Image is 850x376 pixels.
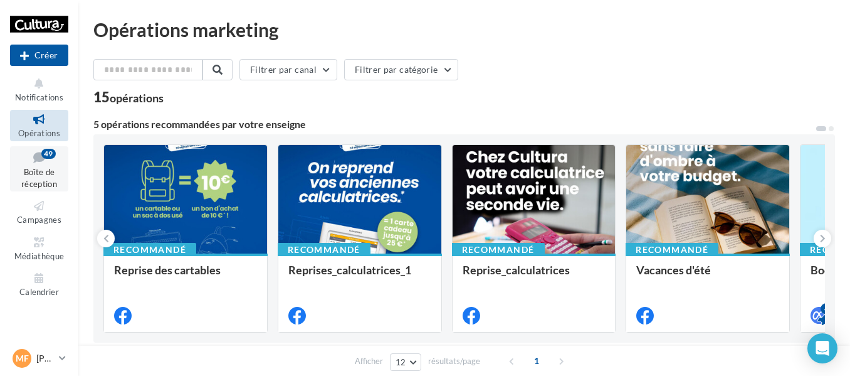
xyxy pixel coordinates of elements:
[821,303,832,314] div: 4
[10,346,68,370] a: MF [PERSON_NAME]
[10,196,68,227] a: Campagnes
[93,119,815,129] div: 5 opérations recommandées par votre enseigne
[18,128,60,138] span: Opérations
[10,45,68,66] button: Créer
[288,264,431,289] div: Reprises_calculatrices_1
[36,352,54,365] p: [PERSON_NAME]
[428,355,480,367] span: résultats/page
[16,352,29,365] span: MF
[527,351,547,371] span: 1
[636,264,779,289] div: Vacances d'été
[626,243,718,257] div: Recommandé
[10,110,68,141] a: Opérations
[19,287,59,297] span: Calendrier
[463,264,606,289] div: Reprise_calculatrices
[10,233,68,264] a: Médiathèque
[452,243,545,257] div: Recommandé
[17,215,61,225] span: Campagnes
[110,92,164,104] div: opérations
[103,243,196,257] div: Recommandé
[10,74,68,105] button: Notifications
[807,333,837,363] div: Open Intercom Messenger
[390,353,422,371] button: 12
[10,146,68,192] a: Boîte de réception49
[10,269,68,299] a: Calendrier
[93,20,835,39] div: Opérations marketing
[14,251,65,261] span: Médiathèque
[396,357,406,367] span: 12
[93,90,164,104] div: 15
[344,59,458,80] button: Filtrer par catégorie
[21,167,57,189] span: Boîte de réception
[114,264,257,289] div: Reprise des cartables
[239,59,337,80] button: Filtrer par canal
[278,243,370,257] div: Recommandé
[41,149,56,159] div: 49
[15,92,63,102] span: Notifications
[10,45,68,66] div: Nouvelle campagne
[355,355,383,367] span: Afficher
